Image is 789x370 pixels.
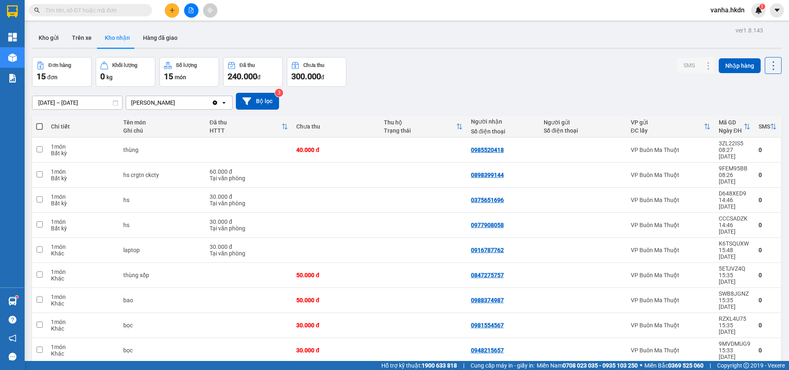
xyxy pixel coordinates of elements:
[210,193,288,200] div: 30.000 đ
[631,297,711,303] div: VP Buôn Ma Thuột
[755,7,762,14] img: icon-new-feature
[719,247,750,260] div: 15:48 [DATE]
[51,350,115,357] div: Khác
[719,315,750,322] div: RZXL4U75
[96,57,155,87] button: Khối lượng0kg
[759,197,777,203] div: 0
[123,197,201,203] div: hs
[759,4,765,9] sup: 1
[8,74,17,83] img: solution-icon
[719,222,750,235] div: 14:46 [DATE]
[159,57,219,87] button: Số lượng15món
[275,89,283,97] sup: 3
[47,74,58,80] span: đơn
[631,127,704,134] div: ĐC lấy
[37,71,46,81] span: 15
[381,361,457,370] span: Hỗ trợ kỹ thuật:
[537,361,638,370] span: Miền Nam
[51,168,115,175] div: 1 món
[228,71,257,81] span: 240.000
[296,347,375,354] div: 30.000 đ
[123,222,201,228] div: hs
[291,71,321,81] span: 300.000
[45,6,142,15] input: Tìm tên, số ĐT hoặc mã đơn
[719,215,750,222] div: CCCSADZK
[631,147,711,153] div: VP Buôn Ma Thuột
[719,290,750,297] div: SWB8JGNZ
[51,218,115,225] div: 1 món
[51,143,115,150] div: 1 món
[719,297,750,310] div: 15:35 [DATE]
[471,197,504,203] div: 0375651696
[719,190,750,197] div: D648XED9
[123,127,201,134] div: Ghi chú
[176,62,197,68] div: Số lượng
[210,225,288,232] div: Tại văn phòng
[759,297,777,303] div: 0
[719,140,750,147] div: 3ZL22IS5
[296,272,375,278] div: 50.000 đ
[32,96,122,109] input: Select a date range.
[471,361,535,370] span: Cung cấp máy in - giấy in:
[165,3,179,18] button: plus
[210,119,281,126] div: Đã thu
[240,62,255,68] div: Đã thu
[205,116,292,138] th: Toggle SortBy
[754,116,781,138] th: Toggle SortBy
[471,247,504,253] div: 0916787762
[51,225,115,232] div: Bất kỳ
[51,275,115,282] div: Khác
[321,74,324,80] span: đ
[123,322,201,329] div: bọc
[544,127,622,134] div: Số điện thoại
[123,247,201,253] div: laptop
[719,127,744,134] div: Ngày ĐH
[761,4,764,9] span: 1
[123,297,201,303] div: bao
[631,222,711,228] div: VP Buôn Ma Thuột
[164,71,173,81] span: 15
[210,250,288,257] div: Tại văn phòng
[9,353,16,361] span: message
[51,200,115,207] div: Bất kỳ
[210,168,288,175] div: 60.000 đ
[123,272,201,278] div: thùng xốp
[773,7,781,14] span: caret-down
[287,57,346,87] button: Chưa thu300.000đ
[719,147,750,160] div: 08:27 [DATE]
[112,62,137,68] div: Khối lượng
[9,334,16,342] span: notification
[471,128,535,135] div: Số điện thoại
[34,7,40,13] span: search
[136,28,184,48] button: Hàng đã giao
[640,364,642,367] span: ⚪️
[463,361,464,370] span: |
[380,116,467,138] th: Toggle SortBy
[627,116,715,138] th: Toggle SortBy
[123,172,201,178] div: hs crgtn ckcty
[471,347,504,354] div: 0948215657
[176,99,177,107] input: Selected Gia Nghĩa.
[8,297,17,306] img: warehouse-icon
[221,99,227,106] svg: open
[296,123,375,130] div: Chưa thu
[296,147,375,153] div: 40.000 đ
[544,119,622,126] div: Người gửi
[32,28,65,48] button: Kho gửi
[98,28,136,48] button: Kho nhận
[471,172,504,178] div: 0898399144
[188,7,194,13] span: file-add
[719,272,750,285] div: 15:35 [DATE]
[715,116,754,138] th: Toggle SortBy
[175,74,186,80] span: món
[759,147,777,153] div: 0
[51,294,115,300] div: 1 món
[51,244,115,250] div: 1 món
[759,123,770,130] div: SMS
[51,319,115,325] div: 1 món
[65,28,98,48] button: Trên xe
[710,361,711,370] span: |
[51,150,115,156] div: Bất kỳ
[236,93,279,110] button: Bộ lọc
[184,3,198,18] button: file-add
